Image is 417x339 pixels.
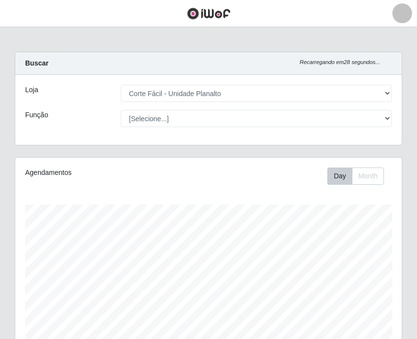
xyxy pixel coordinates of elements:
div: Toolbar with button groups [327,168,392,185]
img: CoreUI Logo [187,7,231,20]
div: First group [327,168,384,185]
i: Recarregando em 28 segundos... [300,59,380,65]
div: Agendamentos [25,168,170,178]
label: Loja [25,85,38,95]
label: Função [25,110,48,120]
button: Day [327,168,352,185]
button: Month [352,168,384,185]
strong: Buscar [25,59,48,67]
